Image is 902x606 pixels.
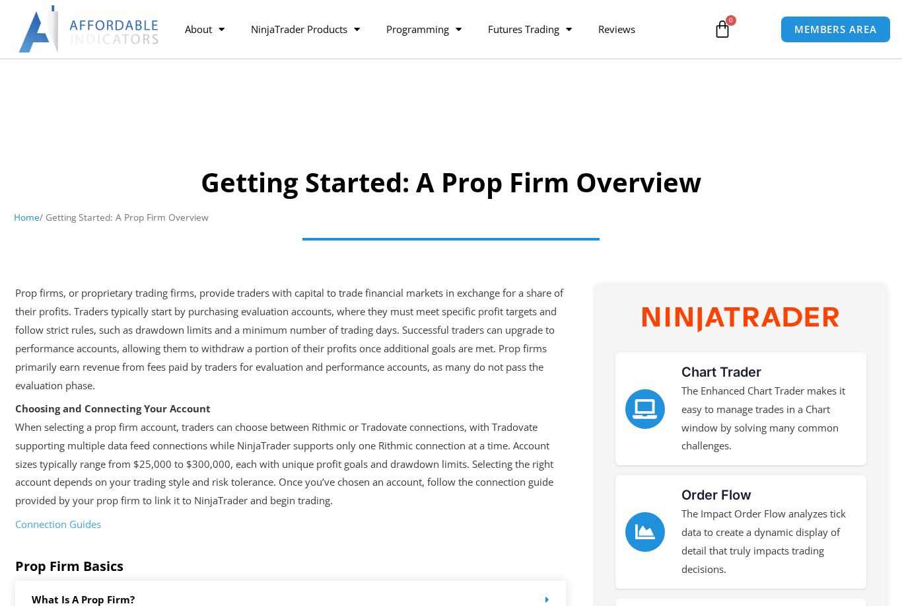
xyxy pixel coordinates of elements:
[14,164,889,201] h1: Getting Started: A Prop Firm Overview
[642,307,838,332] img: NinjaTrader Wordmark color RGB | Affordable Indicators – NinjaTrader
[781,16,891,43] a: MEMBERS AREA
[238,14,373,44] a: NinjaTrader Products
[681,487,751,503] a: Order Flow
[15,402,211,415] strong: Choosing and Connecting Your Account
[693,10,751,48] a: 0
[794,24,877,34] span: MEMBERS AREA
[625,389,665,429] a: Chart Trader
[15,284,566,395] p: Prop firms, or proprietary trading firms, provide traders with capital to trade financial markets...
[681,364,761,380] a: Chart Trader
[681,382,856,455] p: The Enhanced Chart Trader makes it easy to manage trades in a Chart window by solving many common...
[14,211,40,223] a: Home
[172,14,238,44] a: About
[625,512,665,552] a: Order Flow
[475,14,585,44] a: Futures Trading
[18,5,160,53] img: LogoAI | Affordable Indicators – NinjaTrader
[15,400,566,510] p: When selecting a prop firm account, traders can choose between Rithmic or Tradovate connections, ...
[681,505,856,578] p: The Impact Order Flow analyzes tick data to create a dynamic display of detail that truly impacts...
[585,14,648,44] a: Reviews
[14,209,889,226] nav: Breadcrumb
[726,15,736,26] span: 0
[15,558,566,574] h5: Prop Firm Basics
[172,14,704,44] nav: Menu
[32,593,135,606] a: What is a prop firm?
[15,517,101,531] a: Connection Guides
[373,14,475,44] a: Programming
